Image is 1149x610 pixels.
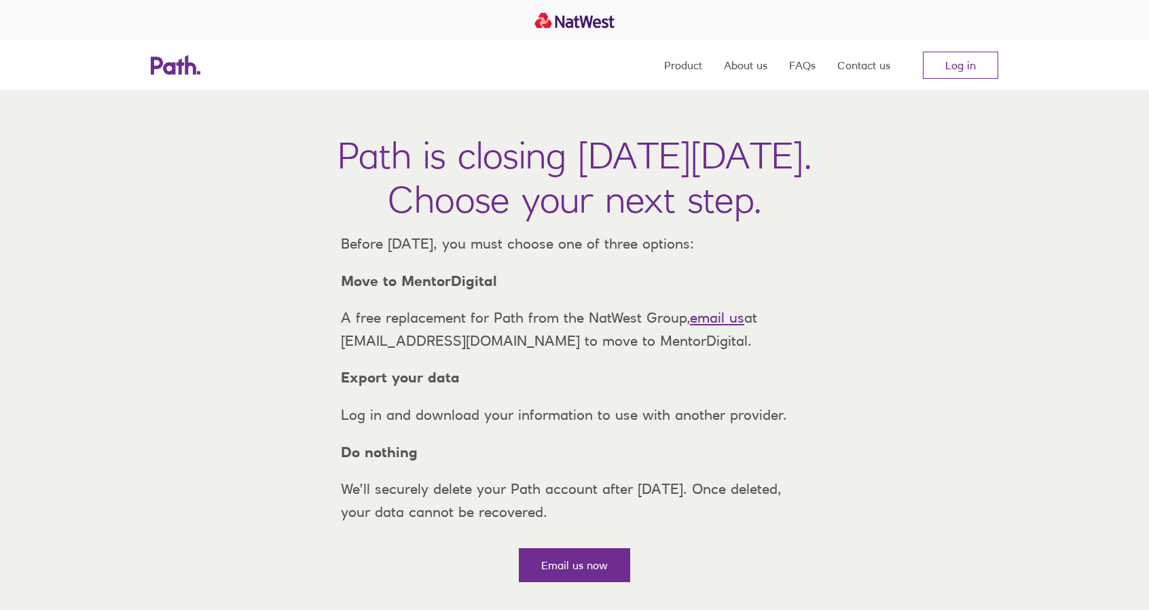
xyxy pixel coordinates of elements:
[330,232,819,255] p: Before [DATE], you must choose one of three options:
[330,306,819,352] p: A free replacement for Path from the NatWest Group, at [EMAIL_ADDRESS][DOMAIN_NAME] to move to Me...
[837,41,890,90] a: Contact us
[341,369,460,386] strong: Export your data
[341,444,418,461] strong: Do nothing
[664,41,702,90] a: Product
[519,548,630,582] a: Email us now
[330,403,819,427] p: Log in and download your information to use with another provider.
[724,41,767,90] a: About us
[341,272,497,289] strong: Move to MentorDigital
[789,41,816,90] a: FAQs
[330,478,819,523] p: We’ll securely delete your Path account after [DATE]. Once deleted, your data cannot be recovered.
[338,133,812,221] h1: Path is closing [DATE][DATE]. Choose your next step.
[690,309,744,326] a: email us
[923,52,998,79] a: Log in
